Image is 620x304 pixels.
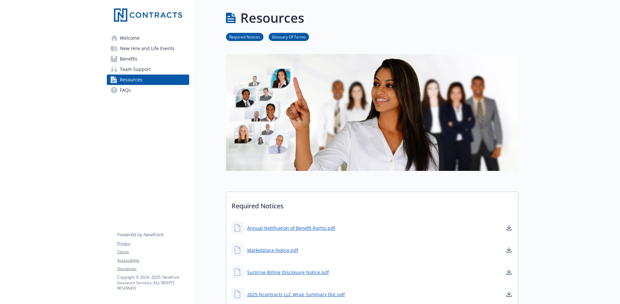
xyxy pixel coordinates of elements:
[120,64,151,75] span: Team Support
[505,224,513,232] a: download document
[120,75,142,85] span: Resources
[107,54,189,64] a: Benefits
[117,266,189,272] a: Disclaimer
[107,85,189,95] a: FAQs
[120,85,131,95] span: FAQs
[120,43,175,54] span: New Hire and Life Events
[107,75,189,85] a: Resources
[240,8,304,28] h1: Resources
[247,247,298,254] a: Marketplace Notice.pdf
[117,241,189,246] a: Privacy
[247,269,329,276] a: Surprise Billing Disclosure Notice.pdf
[247,291,345,298] a: 2025 Ncontracts LLC Wrap Summary Doc.pdf
[107,33,189,43] a: Welcome
[117,274,189,291] p: Copyright © 2024 - 2025 , Newfront Insurance Services, ALL RIGHTS RESERVED
[226,54,518,171] img: resources page banner
[107,43,189,54] a: New Hire and Life Events
[505,268,513,276] a: download document
[117,249,189,255] a: Terms
[107,64,189,75] a: Team Support
[247,225,335,231] a: Annual Notification of Benefit Rights.pdf
[269,34,309,40] a: Glossary Of Terms
[226,192,518,216] p: Required Notices
[226,34,263,40] a: Required Notices
[505,246,513,254] a: download document
[505,290,513,298] a: download document
[120,54,137,64] span: Benefits
[120,33,140,43] span: Welcome
[117,257,189,263] a: Accessibility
